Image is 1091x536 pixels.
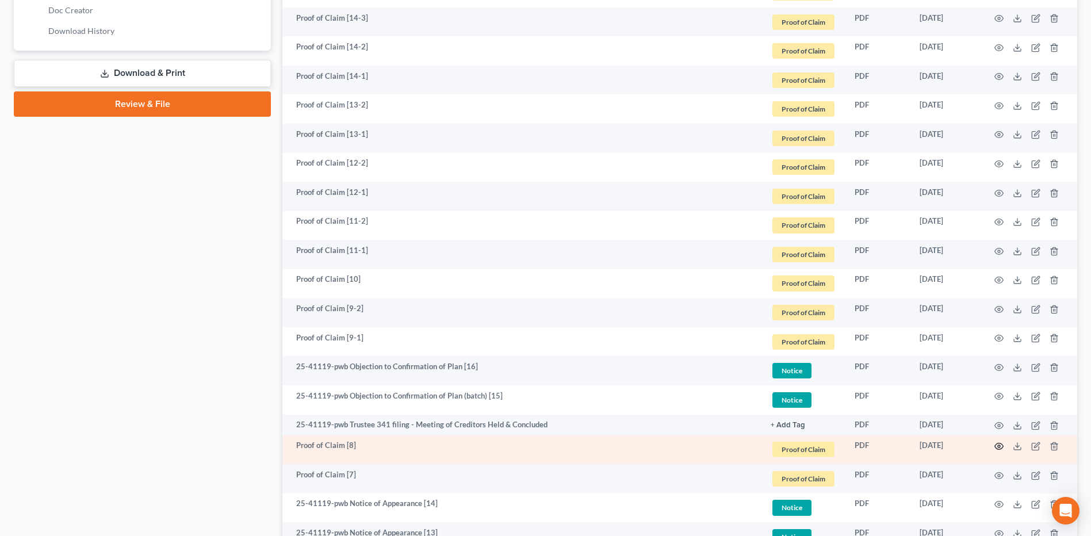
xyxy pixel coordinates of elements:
[845,240,910,269] td: PDF
[772,14,834,30] span: Proof of Claim
[771,419,836,430] a: + Add Tag
[845,211,910,240] td: PDF
[845,7,910,37] td: PDF
[845,94,910,124] td: PDF
[282,36,761,66] td: Proof of Claim [14-2]
[282,415,761,435] td: 25-41119-pwb Trustee 341 filing - Meeting of Creditors Held & Concluded
[845,435,910,465] td: PDF
[910,385,981,415] td: [DATE]
[845,269,910,298] td: PDF
[910,66,981,95] td: [DATE]
[282,356,761,385] td: 25-41119-pwb Objection to Confirmation of Plan [16]
[845,36,910,66] td: PDF
[282,7,761,37] td: Proof of Claim [14-3]
[282,464,761,493] td: Proof of Claim [7]
[282,493,761,523] td: 25-41119-pwb Notice of Appearance [14]
[845,464,910,493] td: PDF
[282,240,761,269] td: Proof of Claim [11-1]
[772,305,834,320] span: Proof of Claim
[48,26,114,36] span: Download History
[771,245,836,264] a: Proof of Claim
[845,66,910,95] td: PDF
[772,101,834,117] span: Proof of Claim
[282,385,761,415] td: 25-41119-pwb Objection to Confirmation of Plan (batch) [15]
[845,493,910,523] td: PDF
[771,41,836,60] a: Proof of Claim
[772,43,834,59] span: Proof of Claim
[771,71,836,90] a: Proof of Claim
[845,124,910,153] td: PDF
[845,327,910,357] td: PDF
[282,153,761,182] td: Proof of Claim [12-2]
[772,159,834,175] span: Proof of Claim
[845,153,910,182] td: PDF
[845,182,910,211] td: PDF
[48,5,93,15] span: Doc Creator
[282,182,761,211] td: Proof of Claim [12-1]
[910,269,981,298] td: [DATE]
[772,363,811,378] span: Notice
[772,275,834,291] span: Proof of Claim
[772,392,811,408] span: Notice
[845,415,910,435] td: PDF
[282,298,761,327] td: Proof of Claim [9-2]
[1052,497,1079,524] div: Open Intercom Messenger
[771,303,836,322] a: Proof of Claim
[771,498,836,517] a: Notice
[910,298,981,327] td: [DATE]
[910,153,981,182] td: [DATE]
[282,66,761,95] td: Proof of Claim [14-1]
[772,72,834,88] span: Proof of Claim
[771,274,836,293] a: Proof of Claim
[772,217,834,233] span: Proof of Claim
[772,189,834,204] span: Proof of Claim
[14,60,271,87] a: Download & Print
[910,7,981,37] td: [DATE]
[910,124,981,153] td: [DATE]
[771,13,836,32] a: Proof of Claim
[910,182,981,211] td: [DATE]
[771,187,836,206] a: Proof of Claim
[282,327,761,357] td: Proof of Claim [9-1]
[910,493,981,523] td: [DATE]
[772,500,811,515] span: Notice
[771,422,805,429] button: + Add Tag
[845,385,910,415] td: PDF
[14,91,271,117] a: Review & File
[772,334,834,350] span: Proof of Claim
[910,94,981,124] td: [DATE]
[771,469,836,488] a: Proof of Claim
[772,247,834,262] span: Proof of Claim
[282,94,761,124] td: Proof of Claim [13-2]
[39,21,271,41] a: Download History
[771,390,836,409] a: Notice
[771,332,836,351] a: Proof of Claim
[910,240,981,269] td: [DATE]
[772,471,834,487] span: Proof of Claim
[771,440,836,459] a: Proof of Claim
[910,36,981,66] td: [DATE]
[771,158,836,177] a: Proof of Claim
[910,464,981,493] td: [DATE]
[771,216,836,235] a: Proof of Claim
[845,298,910,327] td: PDF
[772,131,834,146] span: Proof of Claim
[910,211,981,240] td: [DATE]
[282,124,761,153] td: Proof of Claim [13-1]
[771,129,836,148] a: Proof of Claim
[910,415,981,435] td: [DATE]
[772,442,834,457] span: Proof of Claim
[845,356,910,385] td: PDF
[771,99,836,118] a: Proof of Claim
[771,361,836,380] a: Notice
[910,435,981,465] td: [DATE]
[282,211,761,240] td: Proof of Claim [11-2]
[282,435,761,465] td: Proof of Claim [8]
[910,327,981,357] td: [DATE]
[910,356,981,385] td: [DATE]
[282,269,761,298] td: Proof of Claim [10]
